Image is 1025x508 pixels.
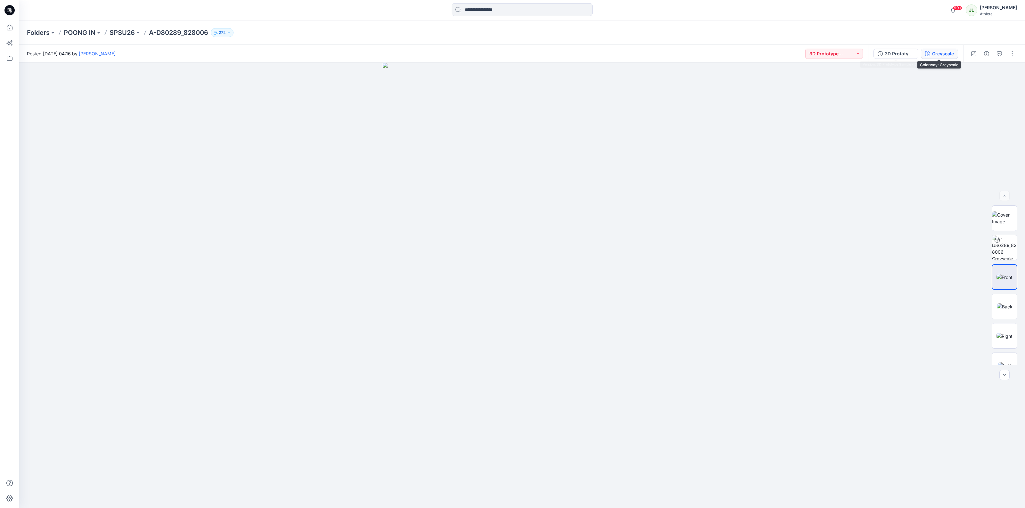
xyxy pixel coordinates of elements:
a: Folders [27,28,50,37]
p: A-D80289_828006 [149,28,208,37]
span: Posted [DATE] 04:16 by [27,50,116,57]
div: Athleta [980,12,1017,16]
a: SPSU26 [110,28,135,37]
img: Left [998,362,1011,369]
img: Cover Image [992,211,1017,225]
img: Back [997,303,1013,310]
p: 272 [219,29,225,36]
button: Greyscale [921,49,958,59]
img: A-D80289_828006 Greyscale [992,235,1017,260]
a: POONG IN [64,28,95,37]
div: Greyscale [932,50,954,57]
div: JL [966,4,977,16]
img: Right [996,333,1013,339]
img: Front [996,274,1013,281]
span: 99+ [953,5,962,11]
button: 272 [211,28,234,37]
button: 3D Prototype Sample - Option 2 [873,49,918,59]
div: 3D Prototype Sample - Option 2 [885,50,914,57]
div: [PERSON_NAME] [980,4,1017,12]
button: Details [981,49,992,59]
a: [PERSON_NAME] [79,51,116,56]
